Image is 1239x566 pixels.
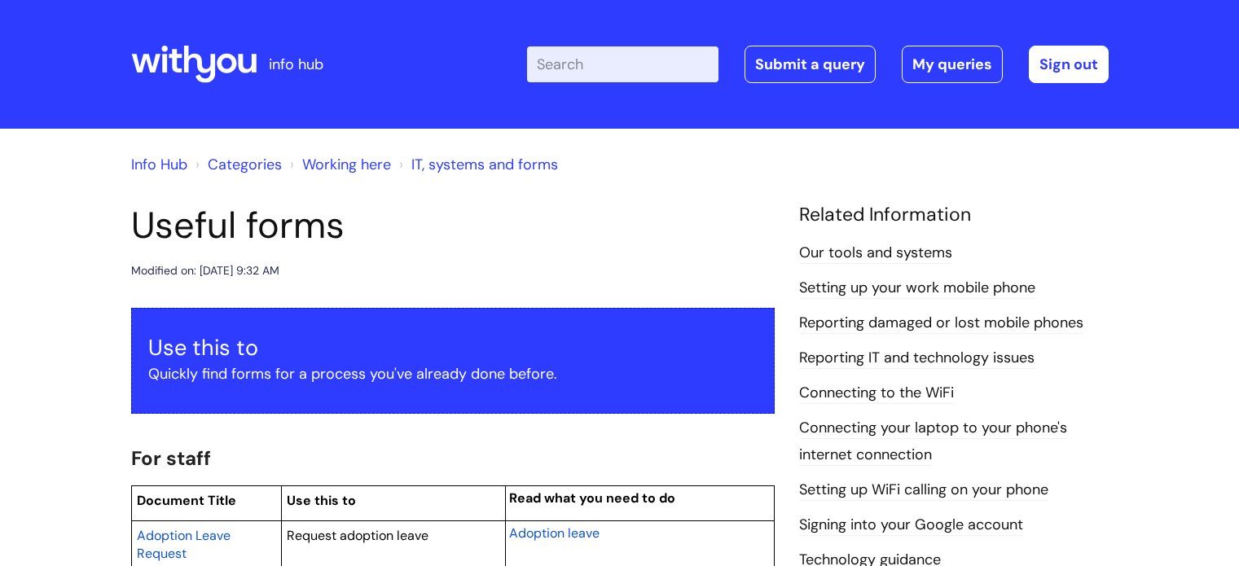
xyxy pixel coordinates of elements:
[287,527,428,544] span: Request adoption leave
[509,489,675,507] span: Read what you need to do
[287,492,356,509] span: Use this to
[745,46,876,83] a: Submit a query
[509,523,600,542] a: Adoption leave
[191,151,282,178] li: Solution home
[799,418,1067,465] a: Connecting your laptop to your phone's internet connection
[1029,46,1109,83] a: Sign out
[799,313,1083,334] a: Reporting damaged or lost mobile phones
[148,361,758,387] p: Quickly find forms for a process you've already done before.
[411,155,558,174] a: IT, systems and forms
[131,261,279,281] div: Modified on: [DATE] 9:32 AM
[799,204,1109,226] h4: Related Information
[527,46,1109,83] div: | -
[527,46,718,82] input: Search
[137,525,231,563] a: Adoption Leave Request
[208,155,282,174] a: Categories
[148,335,758,361] h3: Use this to
[137,492,236,509] span: Document Title
[799,243,952,264] a: Our tools and systems
[902,46,1003,83] a: My queries
[286,151,391,178] li: Working here
[269,51,323,77] p: info hub
[799,480,1048,501] a: Setting up WiFi calling on your phone
[137,527,231,562] span: Adoption Leave Request
[131,445,211,471] span: For staff
[131,155,187,174] a: Info Hub
[799,278,1035,299] a: Setting up your work mobile phone
[799,515,1023,536] a: Signing into your Google account
[799,348,1035,369] a: Reporting IT and technology issues
[131,204,775,248] h1: Useful forms
[302,155,391,174] a: Working here
[395,151,558,178] li: IT, systems and forms
[799,383,954,404] a: Connecting to the WiFi
[509,524,600,542] span: Adoption leave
